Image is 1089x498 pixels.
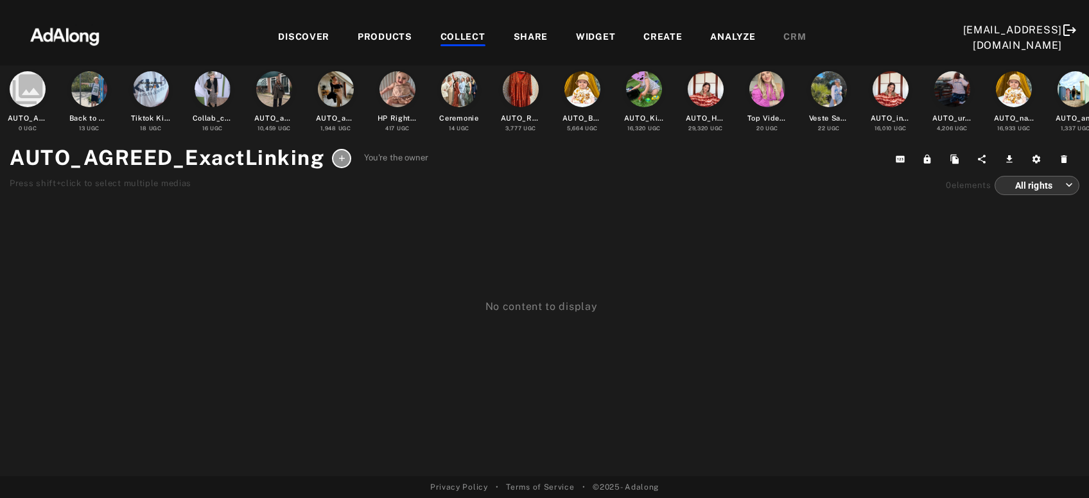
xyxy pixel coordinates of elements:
[567,125,598,133] div: UGC
[946,180,952,190] span: 0
[946,179,991,192] div: elements
[202,125,208,132] span: 16
[358,30,412,46] div: PRODUCTS
[257,125,276,132] span: 10,459
[576,30,615,46] div: WIDGET
[970,150,998,168] button: Share
[688,125,708,132] span: 29,320
[997,125,1016,132] span: 16,933
[809,113,849,124] div: Veste Sans Manches Brodes
[943,150,971,168] button: Duplicate collection
[963,22,1063,53] div: [EMAIL_ADDRESS][DOMAIN_NAME]
[818,125,825,132] span: 22
[624,113,665,124] div: AUTO_Kids
[686,113,726,124] div: AUTO_Humans
[997,125,1031,133] div: UGC
[567,125,584,132] span: 5,664
[505,125,522,132] span: 3,777
[747,113,788,124] div: Top Videos UGC SocialAds
[710,30,755,46] div: ANALYZE
[998,150,1025,168] button: Download
[140,125,161,133] div: UGC
[994,113,1034,124] div: AUTO_nature
[364,151,429,164] span: You're the owner
[131,113,171,124] div: Tiktok Kiabi [GEOGRAPHIC_DATA]
[783,30,806,46] div: CRM
[378,113,418,124] div: HP Rights Agreed
[1061,125,1076,132] span: 1,337
[69,113,110,124] div: Back to School
[1052,150,1080,168] button: Delete this collection
[449,125,455,132] span: 14
[320,125,336,132] span: 1,948
[79,125,100,133] div: UGC
[10,177,429,190] div: Press shift+click to select multiple medias
[8,113,48,124] div: AUTO_AGREED_ExactLinking
[501,113,541,124] div: AUTO_Retail
[937,125,968,133] div: UGC
[385,125,410,133] div: UGC
[627,125,646,132] span: 16,320
[932,113,973,124] div: AUTO_urban
[1025,436,1089,498] div: Widget de chat
[385,125,395,132] span: 417
[756,125,763,132] span: 20
[19,125,37,133] div: UGC
[916,150,943,168] button: Lock from editing
[627,125,661,133] div: UGC
[1025,436,1089,498] iframe: Chat Widget
[430,481,488,493] a: Privacy Policy
[875,125,892,132] span: 16,010
[449,125,469,133] div: UGC
[582,481,586,493] span: •
[439,113,478,124] div: Ceremonie
[1006,168,1073,202] div: All rights
[79,125,85,132] span: 13
[937,125,954,132] span: 4,206
[871,113,911,124] div: AUTO_indoor
[193,113,233,124] div: Collab_comm non influenceur
[257,125,291,133] div: UGC
[278,30,329,46] div: DISCOVER
[320,125,351,133] div: UGC
[756,125,778,133] div: UGC
[875,125,907,133] div: UGC
[643,30,682,46] div: CREATE
[19,125,22,132] span: 0
[10,71,46,107] i: collections
[818,125,840,133] div: UGC
[688,125,723,133] div: UGC
[505,125,536,133] div: UGC
[10,142,324,173] h1: AUTO_AGREED_ExactLinking
[1025,150,1052,168] button: Settings
[202,125,223,133] div: UGC
[140,125,146,132] span: 18
[506,481,574,493] a: Terms of Service
[593,481,659,493] span: © 2025 - Adalong
[889,150,916,168] button: Copy collection ID
[440,30,485,46] div: COLLECT
[496,481,499,493] span: •
[8,16,121,55] img: 63233d7d88ed69de3c212112c67096b6.png
[514,30,548,46] div: SHARE
[254,113,295,124] div: AUTO_agreed_nonlinked
[316,113,356,124] div: AUTO_agreed_linked
[562,113,603,124] div: AUTO_Baby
